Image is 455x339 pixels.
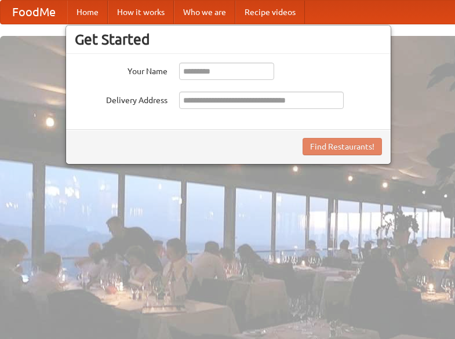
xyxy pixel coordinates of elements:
[75,31,382,48] h3: Get Started
[75,92,168,106] label: Delivery Address
[67,1,108,24] a: Home
[303,138,382,155] button: Find Restaurants!
[75,63,168,77] label: Your Name
[174,1,235,24] a: Who we are
[235,1,305,24] a: Recipe videos
[1,1,67,24] a: FoodMe
[108,1,174,24] a: How it works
